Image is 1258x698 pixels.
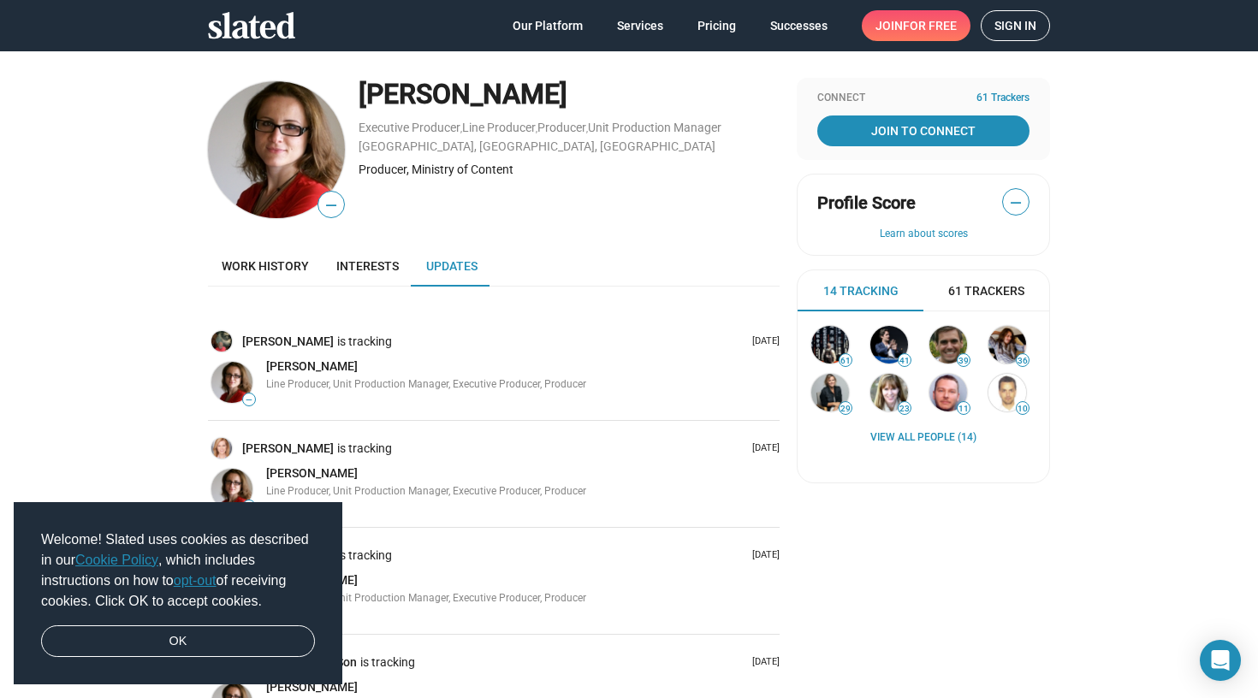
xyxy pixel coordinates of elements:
[462,121,536,134] a: Line Producer
[75,553,158,567] a: Cookie Policy
[208,81,345,218] img: Pavlina Hatoupis
[336,259,399,273] span: Interests
[1200,640,1241,681] div: Open Intercom Messenger
[823,283,899,299] span: 14 Tracking
[817,92,1030,105] div: Connect
[817,228,1030,241] button: Learn about scores
[770,10,828,41] span: Successes
[899,404,911,414] span: 23
[821,115,1026,146] span: Join To Connect
[359,76,780,113] div: [PERSON_NAME]
[948,283,1024,299] span: 61 Trackers
[899,356,911,366] span: 41
[359,162,780,178] div: Producer, Ministry of Content
[266,680,358,694] span: [PERSON_NAME]
[684,10,750,41] a: Pricing
[537,121,586,134] a: Producer
[588,121,721,134] a: Unit Production Manager
[359,139,715,153] a: [GEOGRAPHIC_DATA], [GEOGRAPHIC_DATA], [GEOGRAPHIC_DATA]
[222,259,309,273] span: Work history
[1017,356,1029,366] span: 36
[875,10,957,41] span: Join
[266,679,358,695] a: [PERSON_NAME]
[958,404,970,414] span: 11
[745,656,780,669] p: [DATE]
[1017,404,1029,414] span: 10
[958,356,970,366] span: 39
[603,10,677,41] a: Services
[745,549,780,562] p: [DATE]
[266,359,358,373] span: [PERSON_NAME]
[323,245,412,287] a: Interests
[811,374,849,411] img: Kaila York
[360,654,418,671] span: is tracking
[757,10,841,41] a: Successes
[745,335,780,348] p: [DATE]
[211,362,252,403] img: Pavlina Hatoupis
[266,378,586,390] span: Line Producer, Unit Production Manager, Executive Producer, Producer
[499,10,596,41] a: Our Platform
[41,529,315,612] span: Welcome! Slated uses cookies as described in our , which includes instructions on how to of recei...
[862,10,970,41] a: Joinfor free
[266,466,358,480] span: [PERSON_NAME]
[929,326,967,364] img: Nicholas Donnermeyer
[903,10,957,41] span: for free
[208,245,323,287] a: Work history
[840,404,852,414] span: 29
[536,124,537,133] span: ,
[981,10,1050,41] a: Sign in
[426,259,478,273] span: Updates
[817,115,1030,146] a: Join To Connect
[211,331,232,352] img: Gary Ardito
[243,395,255,405] span: —
[870,326,908,364] img: Stephan Paternot
[1003,192,1029,214] span: —
[840,356,852,366] span: 61
[211,469,252,510] img: Pavlina Hatoupis
[211,438,232,458] img: Tara Jean O'Brien
[745,442,780,455] p: [DATE]
[359,121,460,134] a: Executive Producer
[994,11,1036,40] span: Sign in
[460,124,462,133] span: ,
[870,374,908,411] img: Audrey Delaney
[174,573,217,588] a: opt-out
[929,374,967,411] img: Eric Dupont
[817,192,916,215] span: Profile Score
[266,465,358,482] a: [PERSON_NAME]
[266,358,358,375] a: [PERSON_NAME]
[242,441,337,457] a: [PERSON_NAME]
[14,502,342,685] div: cookieconsent
[697,10,736,41] span: Pricing
[870,431,976,445] a: View all People (14)
[242,334,337,350] a: [PERSON_NAME]
[988,374,1026,411] img: ARI HAAS
[811,326,849,364] img: Chris Stinson
[586,124,588,133] span: ,
[41,625,315,658] a: dismiss cookie message
[318,194,344,216] span: —
[337,334,395,350] span: is tracking
[617,10,663,41] span: Services
[412,245,491,287] a: Updates
[266,592,586,604] span: Line Producer, Unit Production Manager, Executive Producer, Producer
[337,547,395,564] span: is tracking
[337,441,395,457] span: is tracking
[513,10,583,41] span: Our Platform
[988,326,1026,364] img: Cole Taylor
[976,92,1030,105] span: 61 Trackers
[266,485,586,497] span: Line Producer, Unit Production Manager, Executive Producer, Producer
